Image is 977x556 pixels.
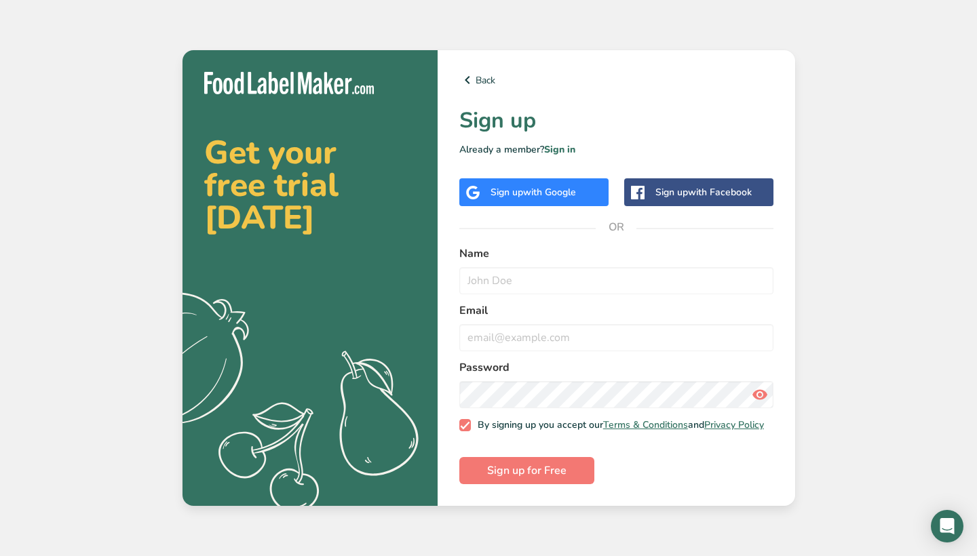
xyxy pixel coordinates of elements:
[931,510,963,542] div: Open Intercom Messenger
[459,104,773,137] h1: Sign up
[459,142,773,157] p: Already a member?
[487,462,567,479] span: Sign up for Free
[491,185,576,199] div: Sign up
[471,419,764,431] span: By signing up you accept our and
[688,186,752,199] span: with Facebook
[655,185,752,199] div: Sign up
[523,186,576,199] span: with Google
[596,207,636,247] span: OR
[459,457,594,484] button: Sign up for Free
[544,143,575,156] a: Sign in
[459,324,773,351] input: email@example.com
[459,267,773,294] input: John Doe
[459,245,773,262] label: Name
[459,359,773,376] label: Password
[603,418,688,431] a: Terms & Conditions
[459,72,773,88] a: Back
[204,136,416,234] h2: Get your free trial [DATE]
[204,72,374,94] img: Food Label Maker
[704,418,764,431] a: Privacy Policy
[459,302,773,319] label: Email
